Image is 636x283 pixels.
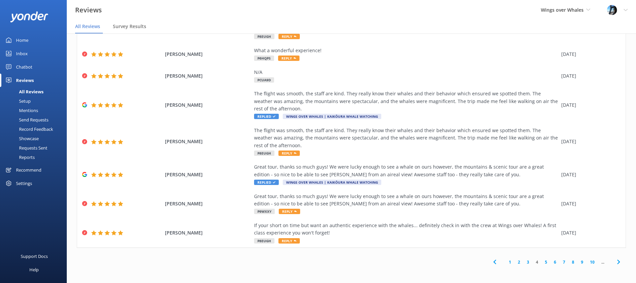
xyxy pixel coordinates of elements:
span: P9WXXY [254,209,275,214]
a: 3 [523,259,533,265]
a: 9 [578,259,587,265]
span: [PERSON_NAME] [165,171,251,178]
div: [DATE] [561,200,617,207]
div: Great tour, thanks so much guys! We were lucky enough to see a whale on ours however, the mountai... [254,193,558,208]
div: [DATE] [561,72,617,80]
div: Reports [4,153,35,162]
div: Settings [16,177,32,190]
a: 2 [514,259,523,265]
span: PCUA9D [254,77,274,83]
span: [PERSON_NAME] [165,72,251,80]
div: Requests Sent [4,143,47,153]
span: Wings Over Whales | Kaikōura Whale Watching [283,180,381,185]
a: Record Feedback [4,124,67,134]
span: [PERSON_NAME] [165,51,251,58]
a: 6 [551,259,560,265]
span: Reply [278,151,300,156]
div: Reviews [16,74,34,87]
a: 7 [560,259,569,265]
div: Recommend [16,163,41,177]
span: Replied [254,114,279,119]
div: Home [16,33,28,47]
span: Replied [254,180,279,185]
div: [DATE] [561,51,617,58]
a: Setup [4,96,67,106]
a: Requests Sent [4,143,67,153]
div: Send Requests [4,115,48,124]
div: [DATE] [561,171,617,178]
span: [PERSON_NAME] [165,229,251,237]
div: Help [29,263,39,276]
div: Inbox [16,47,28,60]
span: Reply [278,238,300,244]
div: Showcase [4,134,39,143]
span: P8EUGH [254,238,274,244]
div: All Reviews [4,87,43,96]
a: 8 [569,259,578,265]
span: Reply [278,56,299,61]
img: yonder-white-logo.png [10,11,48,22]
img: 145-1635463833.jpg [607,5,617,15]
span: P8EUGH [254,34,274,39]
a: 5 [542,259,551,265]
span: Reply [279,209,300,214]
a: Mentions [4,106,67,115]
a: 4 [533,259,542,265]
div: The flight was smooth, the staff are kind. They really know their whales and their behavior which... [254,127,558,149]
div: Great tour, thanks so much guys! We were lucky enough to see a whale on ours however, the mountai... [254,163,558,178]
span: [PERSON_NAME] [165,200,251,207]
a: Reports [4,153,67,162]
h3: Reviews [75,5,102,15]
div: Setup [4,96,31,106]
a: All Reviews [4,87,67,96]
a: Showcase [4,134,67,143]
span: P6HQPS [254,56,274,61]
div: The flight was smooth, the staff are kind. They really know their whales and their behavior which... [254,90,558,112]
span: Wings Over Whales | Kaikōura Whale Watching [283,114,381,119]
div: Record Feedback [4,124,53,134]
div: N/A [254,69,558,76]
div: Chatbot [16,60,32,74]
div: [DATE] [561,101,617,109]
div: What a wonderful experience! [254,47,558,54]
div: [DATE] [561,138,617,145]
span: [PERSON_NAME] [165,138,251,145]
a: Send Requests [4,115,67,124]
div: Support Docs [21,250,48,263]
span: [PERSON_NAME] [165,101,251,109]
span: Wings over Whales [541,7,584,13]
div: Mentions [4,106,38,115]
a: 10 [587,259,598,265]
div: [DATE] [561,229,617,237]
span: P8EUGH [254,151,274,156]
span: Survey Results [113,23,146,30]
span: Reply [278,34,300,39]
a: 1 [505,259,514,265]
span: ... [598,259,608,265]
span: All Reviews [75,23,100,30]
div: If your short on time but want an authentic experience with the whales... definitely check in wit... [254,222,558,237]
